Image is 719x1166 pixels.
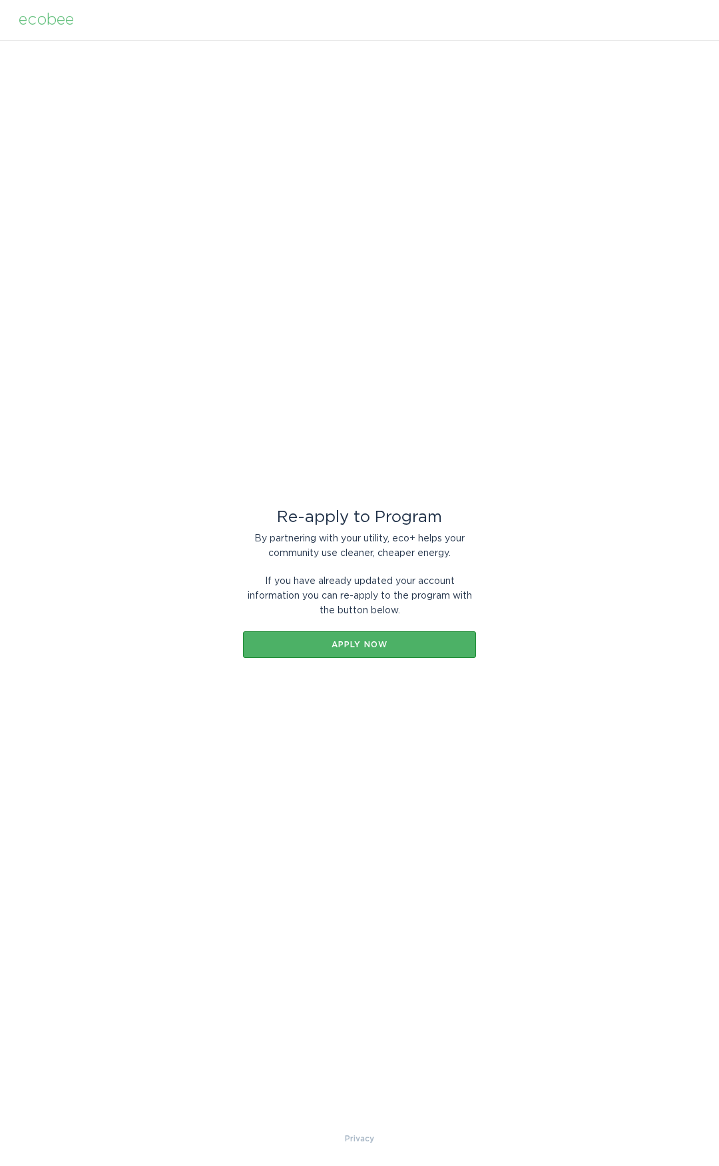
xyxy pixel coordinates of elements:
[243,631,476,658] button: Apply now
[243,510,476,525] div: Re-apply to Program
[345,1131,374,1146] a: Privacy Policy & Terms of Use
[250,641,469,649] div: Apply now
[243,574,476,618] div: If you have already updated your account information you can re-apply to the program with the but...
[19,13,74,27] div: ecobee
[243,531,476,561] div: By partnering with your utility, eco+ helps your community use cleaner, cheaper energy.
